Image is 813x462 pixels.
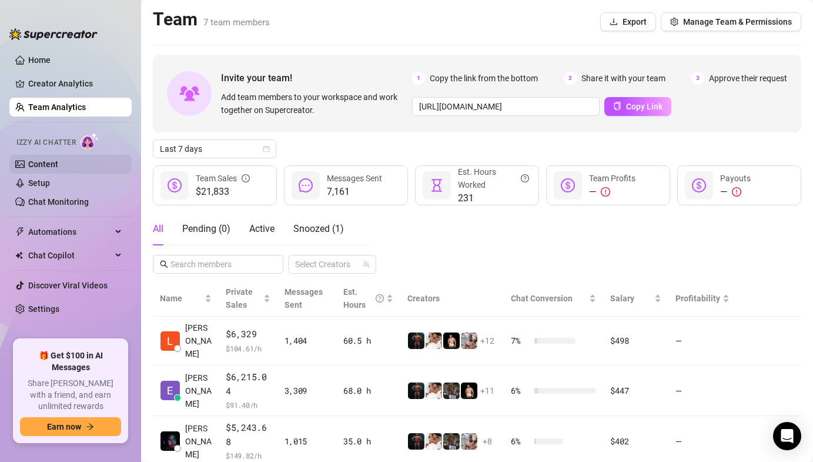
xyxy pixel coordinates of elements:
[226,421,270,448] span: $5,243.68
[483,435,492,448] span: + 8
[581,72,665,85] span: Share it with your team
[589,185,635,199] div: —
[182,222,230,236] div: Pending ( 0 )
[720,174,751,183] span: Payouts
[299,178,313,192] span: message
[20,350,121,373] span: 🎁 Get $100 in AI Messages
[285,435,329,448] div: 1,015
[28,55,51,65] a: Home
[221,91,407,117] span: Add team members to your workspace and work together on Supercreator.
[773,422,801,450] div: Open Intercom Messenger
[9,28,98,40] img: logo-BBDzfeDw.svg
[343,334,393,347] div: 60.5 h
[160,331,180,351] img: Lester Dillena
[28,102,86,112] a: Team Analytics
[430,178,444,192] span: hourglass
[668,317,737,365] td: —
[153,281,219,317] th: Name
[160,140,269,158] span: Last 7 days
[408,433,424,450] img: Muscled
[203,17,270,28] span: 7 team members
[426,383,442,399] img: Jake
[226,450,270,461] span: $ 149.82 /h
[81,132,99,149] img: AI Chatter
[610,18,618,26] span: download
[461,383,477,399] img: Novela_Papi
[285,287,323,310] span: Messages Sent
[160,431,180,451] img: Rexson John Gab…
[461,433,477,450] img: Oliver
[443,383,460,399] img: iceman_jb
[720,185,751,199] div: —
[604,97,671,116] button: Copy Link
[675,294,720,303] span: Profitability
[443,333,460,349] img: Novela_Papi
[610,294,634,303] span: Salary
[153,8,270,31] h2: Team
[28,197,89,207] a: Chat Monitoring
[670,18,678,26] span: setting
[363,261,370,268] span: team
[185,321,212,360] span: [PERSON_NAME]
[661,12,801,31] button: Manage Team & Permissions
[600,12,656,31] button: Export
[480,334,494,347] span: + 12
[160,260,168,268] span: search
[461,333,477,349] img: Oliver
[221,71,412,85] span: Invite your team!
[408,333,424,349] img: Muscled
[28,246,112,265] span: Chat Copilot
[185,371,212,410] span: [PERSON_NAME]
[732,187,741,197] span: exclamation-circle
[400,281,504,317] th: Creators
[226,343,270,354] span: $ 104.61 /h
[376,285,384,311] span: question-circle
[153,222,163,236] div: All
[327,174,382,183] span: Messages Sent
[589,174,635,183] span: Team Profits
[28,159,58,169] a: Content
[601,187,610,197] span: exclamation-circle
[343,384,393,397] div: 68.0 h
[160,381,180,400] img: Ezra Mwangi
[196,185,250,199] span: $21,833
[20,378,121,413] span: Share [PERSON_NAME] with a friend, and earn unlimited rewards
[226,399,270,411] span: $ 91.40 /h
[343,285,384,311] div: Est. Hours
[443,433,460,450] img: iceman_jb
[511,334,530,347] span: 7 %
[561,178,575,192] span: dollar-circle
[28,74,122,93] a: Creator Analytics
[249,223,275,234] span: Active
[412,72,425,85] span: 1
[20,417,121,436] button: Earn nowarrow-right
[610,384,661,397] div: $447
[226,327,270,341] span: $6,329
[28,304,59,314] a: Settings
[511,384,530,397] span: 6 %
[285,334,329,347] div: 1,404
[626,102,663,111] span: Copy Link
[28,281,108,290] a: Discover Viral Videos
[185,422,212,461] span: [PERSON_NAME]
[343,435,393,448] div: 35.0 h
[86,423,94,431] span: arrow-right
[160,292,202,305] span: Name
[28,178,50,188] a: Setup
[511,294,573,303] span: Chat Conversion
[285,384,329,397] div: 3,309
[564,72,577,85] span: 2
[623,17,647,26] span: Export
[610,334,661,347] div: $498
[430,72,538,85] span: Copy the link from the bottom
[709,72,787,85] span: Approve their request
[226,370,270,398] span: $6,215.04
[683,17,792,26] span: Manage Team & Permissions
[426,333,442,349] img: Jake
[408,383,424,399] img: Muscled
[521,165,529,191] span: question-circle
[242,172,250,185] span: info-circle
[692,178,706,192] span: dollar-circle
[458,165,529,191] div: Est. Hours Worked
[15,251,23,260] img: Chat Copilot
